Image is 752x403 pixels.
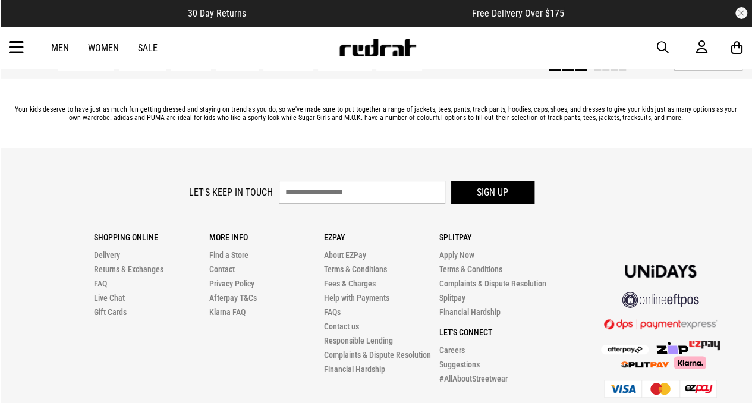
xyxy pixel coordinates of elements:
[270,7,448,19] iframe: Customer reviews powered by Trustpilot
[324,293,389,303] a: Help with Payments
[138,42,158,53] a: Sale
[324,232,439,242] p: Ezpay
[94,279,107,288] a: FAQ
[324,350,431,360] a: Complaints & Dispute Resolution
[439,232,555,242] p: Splitpay
[209,265,234,274] a: Contact
[324,279,376,288] a: Fees & Charges
[601,345,649,354] img: Afterpay
[10,5,45,40] button: Open LiveChat chat widget
[324,364,385,374] a: Financial Hardship
[94,293,125,303] a: Live Chat
[94,265,163,274] a: Returns & Exchanges
[324,250,366,260] a: About EZPay
[669,356,706,369] img: Klarna
[439,345,465,355] a: Careers
[94,250,120,260] a: Delivery
[439,293,465,303] a: Splitpay
[51,42,69,53] a: Men
[604,319,717,329] img: DPS
[472,8,564,19] span: Free Delivery Over $175
[324,322,359,331] a: Contact us
[338,39,417,56] img: Redrat logo
[621,361,669,367] img: Splitpay
[10,105,742,122] p: Your kids deserve to have just as much fun getting dressed and staying on trend as you do, so we'...
[439,250,474,260] a: Apply Now
[324,265,387,274] a: Terms & Conditions
[324,307,341,317] a: FAQs
[439,279,546,288] a: Complaints & Dispute Resolution
[439,360,480,369] a: Suggestions
[604,380,717,398] img: Cards
[656,342,689,354] img: Zip
[324,336,393,345] a: Responsible Lending
[88,42,119,53] a: Women
[94,307,127,317] a: Gift Cards
[625,265,696,278] img: Unidays
[439,328,555,337] p: Let's Connect
[622,292,699,308] img: online eftpos
[209,293,256,303] a: Afterpay T&Cs
[439,374,508,383] a: #AllAboutStreetwear
[209,279,254,288] a: Privacy Policy
[209,307,245,317] a: Klarna FAQ
[439,307,501,317] a: Financial Hardship
[689,341,720,350] img: Splitpay
[451,181,534,204] button: Sign up
[439,265,502,274] a: Terms & Conditions
[189,187,273,198] label: Let's keep in touch
[209,250,248,260] a: Find a Store
[188,8,246,19] span: 30 Day Returns
[94,232,209,242] p: Shopping Online
[209,232,324,242] p: More Info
